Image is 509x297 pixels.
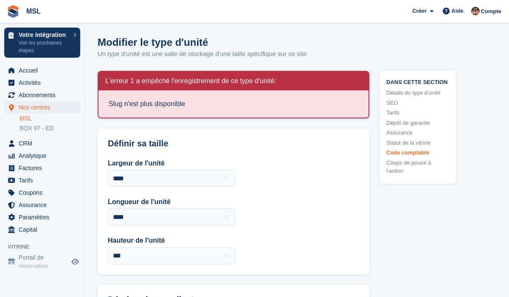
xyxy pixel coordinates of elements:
span: CRM [19,137,70,149]
a: BOX 97 - ED [20,124,80,132]
a: menu [4,162,80,174]
li: Slug n'est plus disponible [109,99,358,109]
p: Un type d'unité est une salle de stockage d'une taille spécifique sur ce site [98,49,307,59]
a: menu [4,150,80,162]
label: Hauteur de l'unité [108,235,235,246]
span: Dans cette section [386,78,449,86]
a: menu [4,174,80,186]
p: Voir les prochaines étapes [19,39,69,54]
span: Analytique [19,150,70,162]
a: Assurance [386,129,449,137]
span: Capital [19,224,70,235]
a: menu [4,199,80,211]
span: Compte [481,7,501,16]
span: Coupons [19,187,70,199]
a: menu [4,253,80,270]
a: menu [4,101,80,113]
span: Créer [412,7,427,15]
a: SEO [386,99,449,107]
h2: L'erreur 1 a empêché l'enregistrement de ce type d'unité: [105,77,276,85]
a: Votre intégration Voir les prochaines étapes [4,28,80,58]
span: Nos centres [19,101,70,113]
span: Tarifs [19,174,70,186]
span: Abonnements [19,89,70,101]
span: Assurance [19,199,70,211]
a: menu [4,89,80,101]
a: Boutique d'aperçu [70,257,80,267]
a: Code comptable [386,148,449,157]
a: Tarifs [386,109,449,117]
span: Accueil [19,64,70,76]
span: Factures [19,162,70,174]
p: Votre intégration [19,32,69,38]
span: Vitrine [8,243,84,251]
a: menu [4,187,80,199]
span: Aide [451,7,463,15]
a: Dépôt de garantie [386,119,449,127]
label: Longueur de l'unité [108,197,235,207]
h2: Définir sa taille [108,139,359,148]
a: menu [4,211,80,223]
a: Détails du type d'unité [386,89,449,97]
a: Statut de la vitrine [386,139,449,147]
label: Largeur de l'unité [108,158,235,168]
a: menu [4,64,80,76]
span: Paramètres [19,211,70,223]
a: menu [4,77,80,89]
img: Kévin CHAUVET [471,7,480,15]
h1: Modifier le type d'unité [98,36,307,48]
img: stora-icon-8386f47178a22dfd0bd8f6a31ec36ba5ce8667c1dd55bd0f319d3a0aa187defe.svg [7,5,20,18]
a: Coups de pouce à l'action [386,159,449,175]
span: Portail de réservation [19,253,70,270]
a: menu [4,224,80,235]
a: menu [4,137,80,149]
a: MSL [23,4,44,18]
a: MSL [20,115,80,123]
span: Activités [19,77,70,89]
